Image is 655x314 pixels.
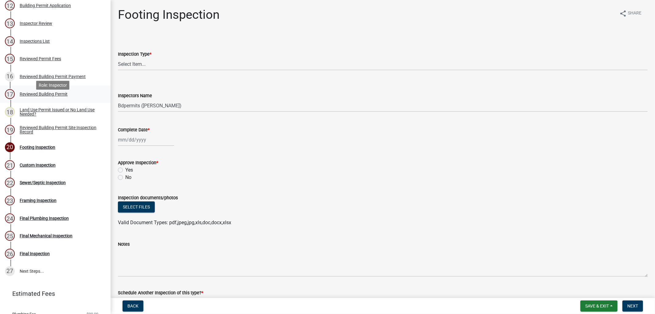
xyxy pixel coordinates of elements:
[614,7,646,19] button: shareShare
[20,74,86,79] div: Reviewed Building Permit Payment
[20,57,61,61] div: Reviewed Permit Fees
[5,142,15,152] div: 20
[20,3,71,8] div: Building Permit Application
[5,18,15,28] div: 13
[118,94,152,98] label: Inspectors Name
[118,161,158,165] label: Approve Inspection
[118,242,130,247] label: Notes
[118,201,155,213] button: Select files
[580,300,618,312] button: Save & Exit
[118,196,178,200] label: Inspection documents/photos
[20,125,101,134] div: Reviewed Building Permit Site Inspection Record
[118,291,203,295] label: Schedule Another Inspection of this type?
[118,133,174,146] input: mm/dd/yyyy
[20,198,57,203] div: Framing Inspection
[5,54,15,64] div: 15
[20,163,56,167] div: Custom Inspection
[118,220,231,225] span: Valid Document Types: pdf,jpeg,jpg,xls,doc,docx,xlsx
[585,304,609,308] span: Save & Exit
[5,1,15,10] div: 12
[619,10,627,17] i: share
[125,166,133,174] label: Yes
[20,234,72,238] div: Final Mechanical Inspection
[118,128,150,132] label: Complete Date
[622,300,643,312] button: Next
[5,72,15,81] div: 16
[20,252,50,256] div: Final Inspection
[5,231,15,241] div: 25
[628,10,641,17] span: Share
[20,145,55,149] div: Footing Inspection
[20,216,69,221] div: Final Plumbing Inspection
[125,174,131,181] label: No
[118,7,220,22] h1: Footing Inspection
[5,36,15,46] div: 14
[5,213,15,223] div: 24
[5,160,15,170] div: 21
[5,288,101,300] a: Estimated Fees
[5,107,15,117] div: 18
[20,92,68,96] div: Reviewed Building Permit
[118,52,151,57] label: Inspection Type
[5,178,15,188] div: 22
[127,304,138,308] span: Back
[123,300,143,312] button: Back
[20,108,101,116] div: Land Use Permit Issued or No Land Use Needed?
[5,125,15,135] div: 19
[5,249,15,259] div: 26
[5,89,15,99] div: 17
[5,196,15,205] div: 23
[20,21,52,26] div: Inspector Review
[36,81,69,89] div: Role: Inspector
[20,181,66,185] div: Sewer/Septic Inspection
[20,39,50,43] div: Inspections List
[627,304,638,308] span: Next
[5,266,15,276] div: 27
